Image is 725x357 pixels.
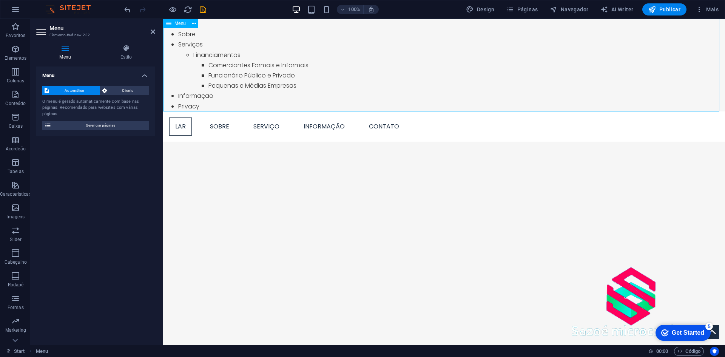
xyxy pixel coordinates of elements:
[49,25,155,32] h2: Menu
[123,5,132,14] i: Desfazer: Adicionar elemento (Ctrl+Z)
[56,2,63,9] div: 5
[42,86,100,95] button: Automático
[597,3,636,15] button: AI Writer
[710,347,719,356] button: Usercentrics
[6,347,25,356] a: Clique para cancelar a seleção. Clique duas vezes para abrir as Páginas
[348,5,360,14] h6: 100%
[6,32,25,39] p: Favoritos
[5,55,26,61] p: Elementos
[506,6,538,13] span: Páginas
[54,121,147,130] span: Gerenciar páginas
[36,45,97,60] h4: Menu
[5,327,26,333] p: Marketing
[36,347,48,356] nav: breadcrumb
[337,5,364,14] button: 100%
[184,5,192,14] i: Recarregar página
[168,5,177,14] button: Clique aqui para sair do modo de visualização e continuar editando
[51,86,97,95] span: Automático
[183,5,192,14] button: reload
[656,347,668,356] span: 00 00
[198,5,207,14] button: save
[42,121,149,130] button: Gerenciar páginas
[466,6,494,13] span: Design
[696,6,719,13] span: Mais
[10,236,22,243] p: Slider
[5,100,26,107] p: Conteúdo
[6,4,61,20] div: Get Started 5 items remaining, 0% complete
[7,78,24,84] p: Colunas
[22,8,55,15] div: Get Started
[503,3,541,15] button: Páginas
[547,3,591,15] button: Navegador
[648,6,680,13] span: Publicar
[6,146,26,152] p: Acordeão
[550,6,588,13] span: Navegador
[36,347,48,356] span: Clique para selecionar. Clique duas vezes para editar
[674,347,704,356] button: Código
[8,304,24,311] p: Formas
[42,99,149,117] div: O menu é gerado automaticamente com base nas páginas. Recomendado para websites com várias páginas.
[5,259,27,265] p: Cabeçalho
[648,347,668,356] h6: Tempo de sessão
[677,347,700,356] span: Código
[463,3,497,15] button: Design
[49,32,140,39] h3: Elemento #ed-new-232
[600,6,633,13] span: AI Writer
[199,5,207,14] i: Salvar (Ctrl+S)
[174,21,186,26] span: Menu
[100,86,149,95] button: Cliente
[6,214,25,220] p: Imagens
[36,66,155,80] h4: Menu
[123,5,132,14] button: undo
[662,348,663,354] span: :
[43,5,100,14] img: Editor Logo
[109,86,147,95] span: Cliente
[8,282,24,288] p: Rodapé
[8,168,24,175] p: Tabelas
[97,45,155,60] h4: Estilo
[9,123,23,129] p: Caixas
[642,3,686,15] button: Publicar
[693,3,722,15] button: Mais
